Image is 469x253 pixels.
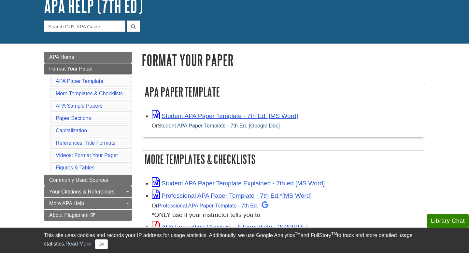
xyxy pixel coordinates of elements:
button: Close [95,239,108,249]
button: Library Chat [427,214,469,228]
span: More APA Help [49,201,84,206]
a: References: Title Formats [56,140,115,146]
div: *ONLY use if your instructor tells you to [152,201,421,220]
a: About Plagiarism [44,210,132,221]
span: APA Home [49,54,74,60]
span: Format Your Paper [49,66,93,72]
a: APA Home [44,52,132,63]
h1: Format Your Paper [142,52,425,68]
sup: TM [295,232,300,236]
small: Or [152,123,280,128]
a: Student APA Paper Template - 7th Ed. [Google Doc] [158,123,280,128]
small: Or [152,203,268,208]
a: Paper Sections [56,115,91,121]
i: This link opens in a new window [90,213,95,218]
a: Commonly Used Sources [44,175,132,186]
span: Commonly Used Sources [49,177,108,183]
a: Format Your Paper [44,63,132,74]
a: APA Sample Papers [56,103,103,109]
a: More APA Help [44,198,132,209]
input: Search DU's APA Guide [44,20,125,32]
div: This site uses cookies and records your IP address for usage statistics. Additionally, we use Goo... [44,232,425,249]
a: Link opens in new window [152,223,308,230]
a: More Templates & Checklists [56,91,123,96]
a: Link opens in new window [152,113,298,119]
h2: More Templates & Checklists [142,151,425,168]
a: Videos: Format Your Paper [56,153,118,158]
a: Professional APA Paper Template - 7th Ed. [158,203,268,208]
a: Read More [65,241,91,246]
a: APA Paper Template [56,78,103,84]
a: Capitalization [56,128,87,133]
sup: TM [331,232,337,236]
span: About Plagiarism [49,212,89,218]
a: Figures & Tables [56,165,94,170]
span: Your Citations & References [49,189,114,194]
div: Guide Page Menu [44,52,132,221]
a: Link opens in new window [152,192,312,199]
a: Link opens in new window [152,180,325,187]
a: Your Citations & References [44,186,132,197]
h2: APA Paper Template [142,83,425,100]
